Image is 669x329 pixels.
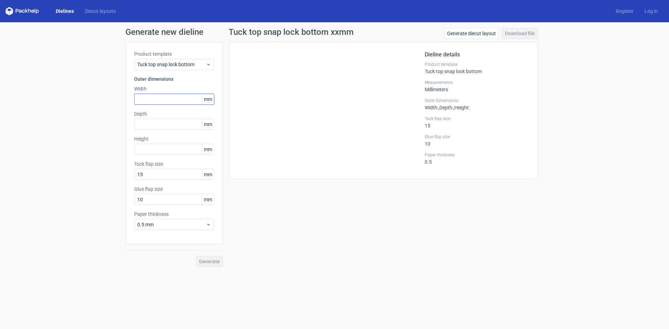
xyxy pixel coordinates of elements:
[134,160,214,167] label: Tuck flap size
[425,152,529,158] label: Paper thickness
[438,105,453,110] span: , Depth :
[639,8,663,15] a: Log in
[425,105,438,110] span: Width :
[425,116,529,122] label: Tuck flap size
[425,50,529,59] h2: Dieline details
[425,116,529,128] div: 15
[134,76,214,83] h3: Outer dimensions
[202,194,214,205] span: mm
[425,134,529,140] label: Glue flap size
[229,28,354,36] h1: Tuck top snap lock bottom xxmm
[137,61,206,68] span: Tuck top snap lock bottom
[425,62,529,67] label: Product template
[134,50,214,57] label: Product template
[425,80,529,92] div: Millimeters
[137,221,206,228] span: 0.5 mm
[134,110,214,117] label: Depth
[202,169,214,180] span: mm
[79,8,121,15] a: Diecut layouts
[425,80,529,85] label: Measurements
[425,152,529,165] div: 0.5
[202,119,214,130] span: mm
[202,94,214,104] span: mm
[134,211,214,218] label: Paper thickness
[444,28,499,39] a: Generate diecut layout
[425,134,529,147] div: 10
[425,98,529,103] label: Outer Dimensions
[202,144,214,155] span: mm
[425,62,529,74] div: Tuck top snap lock bottom
[134,186,214,193] label: Glue flap size
[125,28,544,36] h1: Generate new dieline
[134,85,214,92] label: Width
[610,8,639,15] a: Register
[453,105,470,110] span: , Height :
[134,135,214,142] label: Height
[50,8,79,15] a: Dielines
